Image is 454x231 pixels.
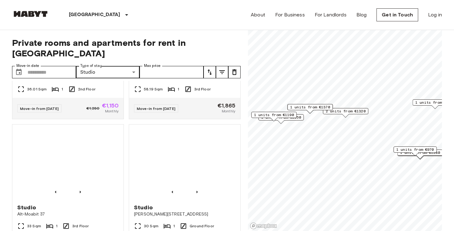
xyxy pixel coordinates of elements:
[228,66,241,78] button: tune
[144,86,163,92] span: 58.19 Sqm
[86,106,99,111] span: €1,280
[216,66,228,78] button: tune
[144,223,158,229] span: 30 Sqm
[78,86,95,92] span: 2nd Floor
[250,222,277,229] a: Mapbox logo
[288,104,333,114] div: Map marker
[80,63,102,68] label: Type of stay
[204,66,216,78] button: tune
[194,86,211,92] span: 3rd Floor
[356,11,367,19] a: Blog
[20,106,59,111] span: Move-in from [DATE]
[12,11,49,17] img: Habyt
[144,63,161,68] label: Max price
[251,11,265,19] a: About
[290,104,330,110] span: 1 units from €1370
[17,211,119,217] span: Alt-Moabit 37
[134,211,235,217] span: [PERSON_NAME][STREET_ADDRESS]
[376,8,418,21] a: Get in Touch
[17,204,36,211] span: Studio
[129,124,240,199] img: Marketing picture of unit DE-01-047-001-01H
[326,108,366,114] span: 2 units from €1320
[27,86,47,92] span: 36.01 Sqm
[178,86,179,92] span: 1
[105,108,119,114] span: Monthly
[254,112,294,118] span: 1 units from €1190
[194,189,200,195] button: Previous image
[69,11,120,19] p: [GEOGRAPHIC_DATA]
[261,115,301,120] span: 1 units from €1150
[53,189,59,195] button: Previous image
[134,204,153,211] span: Studio
[56,223,57,229] span: 1
[428,11,442,19] a: Log in
[137,106,175,111] span: Move-in from [DATE]
[13,66,25,78] button: Choose date
[72,223,89,229] span: 3rd Floor
[275,11,305,19] a: For Business
[169,189,175,195] button: Previous image
[217,103,235,108] span: €1,865
[173,223,175,229] span: 1
[323,108,368,118] div: Map marker
[102,103,119,108] span: €1,150
[190,223,214,229] span: Ground Floor
[61,86,63,92] span: 1
[315,11,347,19] a: For Landlords
[222,108,235,114] span: Monthly
[259,114,304,124] div: Map marker
[12,37,241,59] span: Private rooms and apartments for rent in [GEOGRAPHIC_DATA]
[77,189,83,195] button: Previous image
[76,66,140,78] div: Studio
[16,63,39,68] label: Move-in date
[396,147,434,152] span: 1 units from €970
[12,124,124,199] img: Marketing picture of unit DE-01-087-003-01H
[251,112,297,121] div: Map marker
[393,146,437,156] div: Map marker
[400,150,440,155] span: 1 units from €1280
[27,223,41,229] span: 33 Sqm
